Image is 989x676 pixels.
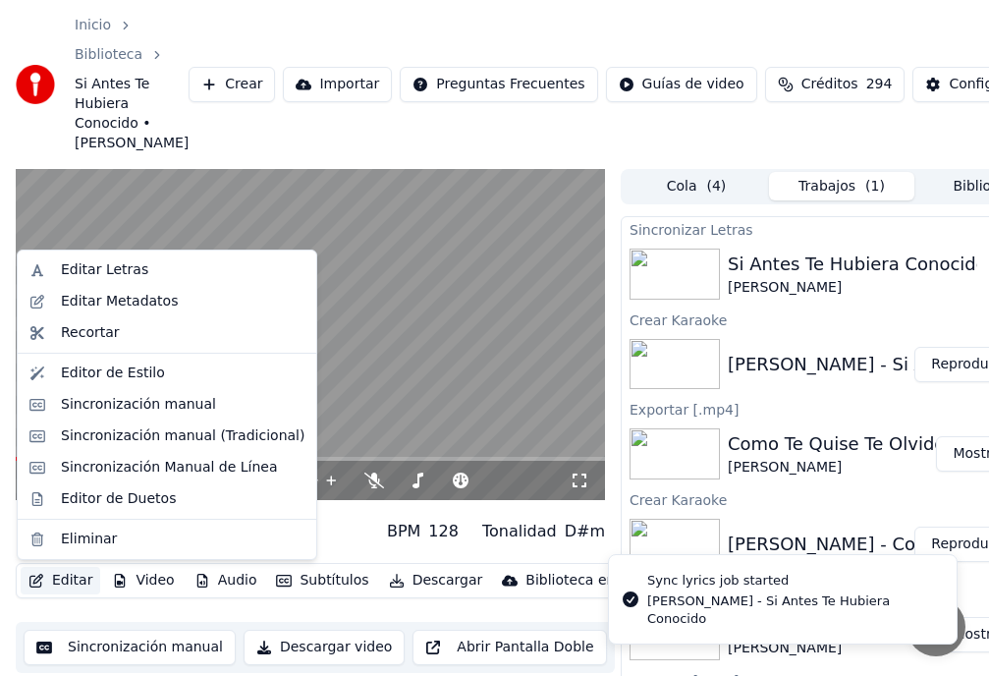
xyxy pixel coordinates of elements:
[61,489,176,509] div: Editor de Duetos
[624,172,769,200] button: Cola
[75,45,142,65] a: Biblioteca
[16,65,55,104] img: youka
[565,520,605,543] div: D#m
[428,520,459,543] div: 128
[75,16,111,35] a: Inicio
[75,75,189,153] span: Si Antes Te Hubiera Conocido • [PERSON_NAME]
[187,567,265,594] button: Audio
[728,278,987,298] div: [PERSON_NAME]
[728,430,945,458] div: Como Te Quise Te Olvido
[865,177,885,197] span: ( 1 )
[61,458,278,478] div: Sincronización Manual de Línea
[244,630,405,665] button: Descargar video
[61,292,178,311] div: Editar Metadatos
[189,67,275,102] button: Crear
[61,364,165,383] div: Editor de Estilo
[866,75,893,94] span: 294
[765,67,906,102] button: Créditos294
[482,520,557,543] div: Tonalidad
[801,75,858,94] span: Créditos
[16,508,303,535] div: Si Antes Te Hubiera Conocido
[283,67,392,102] button: Importar
[61,323,120,343] div: Recortar
[400,67,597,102] button: Preguntas Frecuentes
[387,520,420,543] div: BPM
[525,571,671,591] div: Biblioteca en la nube
[104,567,182,594] button: Video
[381,567,491,594] button: Descargar
[61,260,148,280] div: Editar Letras
[769,172,914,200] button: Trabajos
[412,630,606,665] button: Abrir Pantalla Doble
[61,426,304,446] div: Sincronización manual (Tradicional)
[75,16,189,153] nav: breadcrumb
[606,67,757,102] button: Guías de video
[61,530,117,549] div: Eliminar
[728,251,987,278] div: Si Antes Te Hubiera Conocido
[24,630,236,665] button: Sincronización manual
[706,177,726,197] span: ( 4 )
[61,395,216,415] div: Sincronización manual
[268,567,376,594] button: Subtítulos
[21,567,100,594] button: Editar
[728,458,945,478] div: [PERSON_NAME]
[647,592,941,628] div: [PERSON_NAME] - Si Antes Te Hubiera Conocido
[647,571,941,591] div: Sync lyrics job started
[728,639,877,658] div: [PERSON_NAME]
[16,535,303,555] div: [PERSON_NAME]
